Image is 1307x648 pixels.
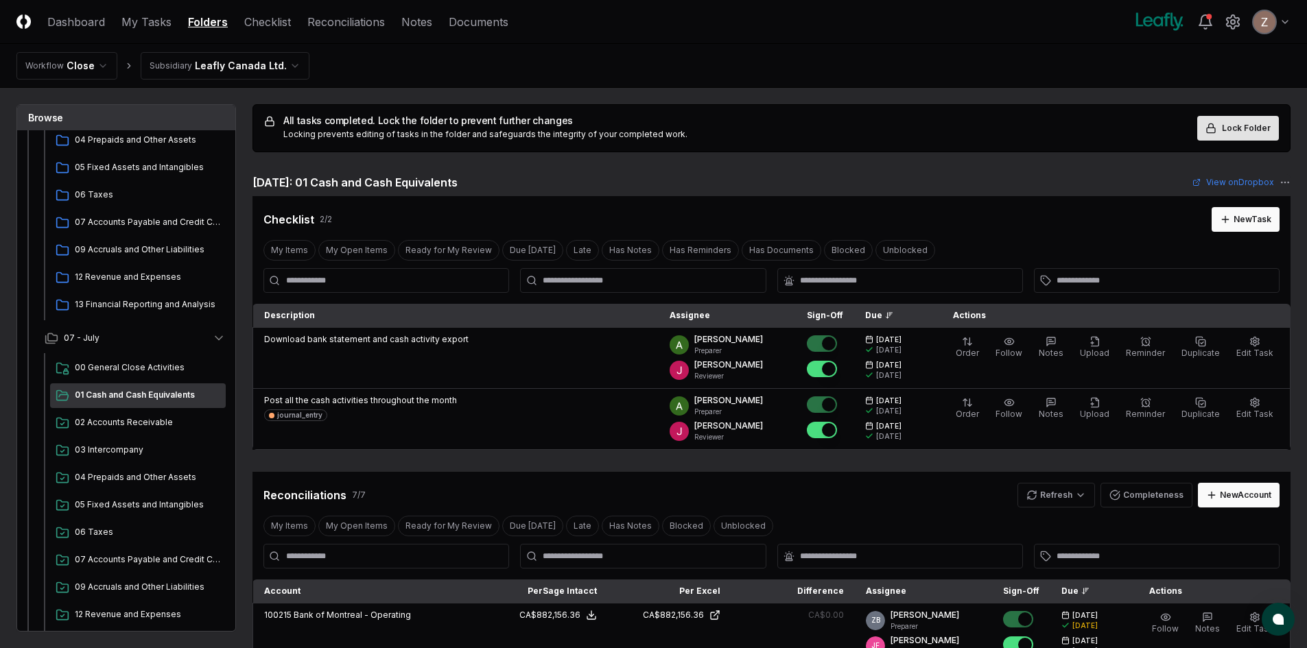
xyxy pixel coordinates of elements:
[993,333,1025,362] button: Follow
[807,422,837,438] button: Mark complete
[398,240,499,261] button: Ready for My Review
[731,579,855,603] th: Difference
[263,516,316,536] button: My Items
[807,396,837,413] button: Mark complete
[75,216,220,228] span: 07 Accounts Payable and Credit Cards
[519,609,580,621] div: CA$882,156.36
[1077,394,1112,423] button: Upload
[1039,348,1063,358] span: Notes
[75,581,220,593] span: 09 Accruals and Other Liabilities
[1222,122,1271,134] span: Lock Folder
[1236,409,1273,419] span: Edit Task
[75,134,220,146] span: 04 Prepaids and Other Assets
[283,128,687,141] div: Locking prevents editing of tasks in the folder and safeguards the integrity of your completed work.
[1234,609,1276,638] button: Edit Task
[855,579,992,603] th: Assignee
[50,238,226,263] a: 09 Accruals and Other Liabilities
[1003,611,1033,627] button: Mark complete
[50,548,226,573] a: 07 Accounts Payable and Credit Cards
[294,610,411,620] span: Bank of Montreal - Operating
[742,240,821,261] button: Has Documents
[50,356,226,381] a: 00 General Close Activities
[75,416,220,429] span: 02 Accounts Receivable
[1253,11,1275,33] img: ACg8ocKnDsamp5-SE65NkOhq35AnOBarAXdzXQ03o9g231ijNgHgyA=s96-c
[263,211,314,228] div: Checklist
[876,421,902,431] span: [DATE]
[34,323,237,353] button: 07 - July
[1123,394,1168,423] button: Reminder
[320,213,332,226] div: 2 / 2
[694,346,763,356] p: Preparer
[608,579,731,603] th: Per Excel
[891,609,959,621] p: [PERSON_NAME]
[75,471,220,483] span: 04 Prepaids and Other Assets
[942,309,1280,322] div: Actions
[807,335,837,352] button: Mark complete
[50,493,226,518] a: 05 Fixed Assets and Intangibles
[566,240,599,261] button: Late
[871,615,880,625] span: ZB
[602,516,659,536] button: Has Notes
[876,370,902,381] div: [DATE]
[25,60,64,72] div: Workflow
[956,348,979,358] span: Order
[956,409,979,419] span: Order
[1192,176,1274,189] a: View onDropbox
[252,174,458,191] h2: [DATE]: 01 Cash and Cash Equivalents
[1123,333,1168,362] button: Reminder
[352,489,366,501] div: 7 / 7
[996,348,1022,358] span: Follow
[670,396,689,416] img: ACg8ocKKg2129bkBZaX4SAoUQtxLaQ4j-f2PQjMuak4pDCyzCI-IvA=s96-c
[876,431,902,442] div: [DATE]
[244,14,291,30] a: Checklist
[865,309,920,322] div: Due
[1126,409,1165,419] span: Reminder
[1126,348,1165,358] span: Reminder
[876,396,902,406] span: [DATE]
[1195,623,1220,634] span: Notes
[1100,483,1192,507] button: Completeness
[1138,585,1280,597] div: Actions
[996,409,1022,419] span: Follow
[1080,409,1109,419] span: Upload
[876,360,902,370] span: [DATE]
[263,240,316,261] button: My Items
[694,432,763,442] p: Reviewer
[808,609,844,621] div: CA$0.00
[1220,489,1271,501] div: New Account
[75,553,220,566] span: 07 Accounts Payable and Credit Cards
[1036,333,1066,362] button: Notes
[1149,609,1181,638] button: Follow
[662,240,739,261] button: Has Reminders
[1234,213,1271,226] div: New Task
[1262,603,1295,636] button: atlas-launcher
[694,420,763,432] p: [PERSON_NAME]
[1236,348,1273,358] span: Edit Task
[502,516,563,536] button: Due Today
[277,410,322,420] div: journal_entry
[519,609,597,621] button: CA$882,156.36
[1234,394,1276,423] button: Edit Task
[50,156,226,180] a: 05 Fixed Assets and Intangibles
[1179,394,1223,423] button: Duplicate
[50,603,226,627] a: 12 Revenue and Expenses
[75,298,220,311] span: 13 Financial Reporting and Analysis
[566,516,599,536] button: Late
[318,240,395,261] button: My Open Items
[121,14,172,30] a: My Tasks
[1192,609,1223,638] button: Notes
[264,585,474,597] div: Account
[796,304,854,328] th: Sign-Off
[1133,11,1186,33] img: Leafly logo
[670,361,689,380] img: ACg8ocJfBSitaon9c985KWe3swqK2kElzkAv-sHk65QWxGQz4ldowg=s96-c
[75,499,220,511] span: 05 Fixed Assets and Intangibles
[1039,409,1063,419] span: Notes
[992,579,1050,603] th: Sign-Off
[993,394,1025,423] button: Follow
[891,634,959,647] p: [PERSON_NAME]
[824,240,873,261] button: Blocked
[16,52,309,80] nav: breadcrumb
[694,394,763,407] p: [PERSON_NAME]
[16,14,31,29] img: Logo
[75,608,220,621] span: 12 Revenue and Expenses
